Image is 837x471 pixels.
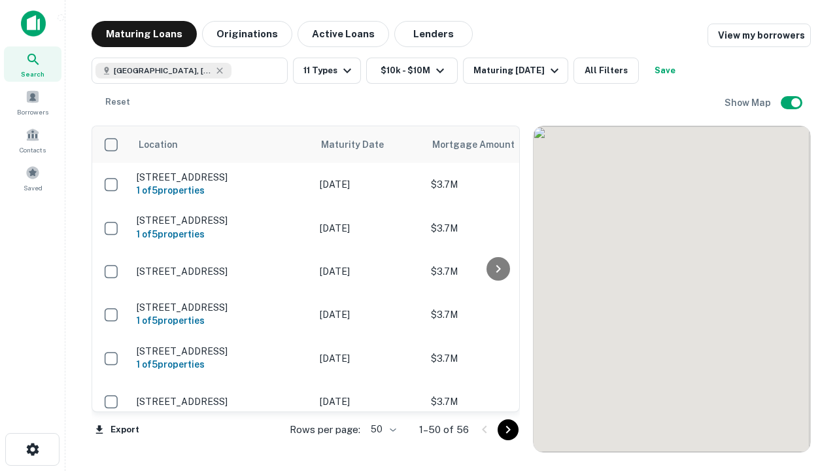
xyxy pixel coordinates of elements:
p: $3.7M [431,177,562,192]
p: [STREET_ADDRESS] [137,266,307,277]
p: [DATE] [320,394,418,409]
h6: 1 of 5 properties [137,357,307,372]
button: Originations [202,21,292,47]
h6: 1 of 5 properties [137,227,307,241]
iframe: Chat Widget [772,324,837,387]
p: $3.7M [431,307,562,322]
img: capitalize-icon.png [21,10,46,37]
span: Contacts [20,145,46,155]
span: Borrowers [17,107,48,117]
p: $3.7M [431,264,562,279]
a: Saved [4,160,61,196]
a: Contacts [4,122,61,158]
p: [STREET_ADDRESS] [137,345,307,357]
button: Maturing Loans [92,21,197,47]
a: Search [4,46,61,82]
button: Lenders [394,21,473,47]
th: Mortgage Amount [424,126,568,163]
p: $3.7M [431,394,562,409]
span: Mortgage Amount [432,137,532,152]
button: $10k - $10M [366,58,458,84]
span: [GEOGRAPHIC_DATA], [GEOGRAPHIC_DATA] [114,65,212,77]
p: [DATE] [320,264,418,279]
span: Location [138,137,178,152]
p: [DATE] [320,351,418,366]
th: Maturity Date [313,126,424,163]
h6: Show Map [725,96,773,110]
button: All Filters [573,58,639,84]
h6: 1 of 5 properties [137,313,307,328]
p: Rows per page: [290,422,360,438]
p: $3.7M [431,351,562,366]
p: $3.7M [431,221,562,235]
th: Location [130,126,313,163]
div: Maturing [DATE] [473,63,562,78]
h6: 1 of 5 properties [137,183,307,198]
p: [DATE] [320,307,418,322]
span: Saved [24,183,43,193]
span: Maturity Date [321,137,401,152]
p: 1–50 of 56 [419,422,469,438]
p: [DATE] [320,221,418,235]
div: 50 [366,420,398,439]
button: Export [92,420,143,440]
div: 0 0 [534,126,810,452]
p: [DATE] [320,177,418,192]
a: View my borrowers [708,24,811,47]
p: [STREET_ADDRESS] [137,171,307,183]
button: Go to next page [498,419,519,440]
button: Maturing [DATE] [463,58,568,84]
button: 11 Types [293,58,361,84]
p: [STREET_ADDRESS] [137,302,307,313]
p: [STREET_ADDRESS] [137,215,307,226]
a: Borrowers [4,84,61,120]
p: [STREET_ADDRESS] [137,396,307,408]
button: Save your search to get updates of matches that match your search criteria. [644,58,686,84]
button: Active Loans [298,21,389,47]
button: Reset [97,89,139,115]
span: Search [21,69,44,79]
